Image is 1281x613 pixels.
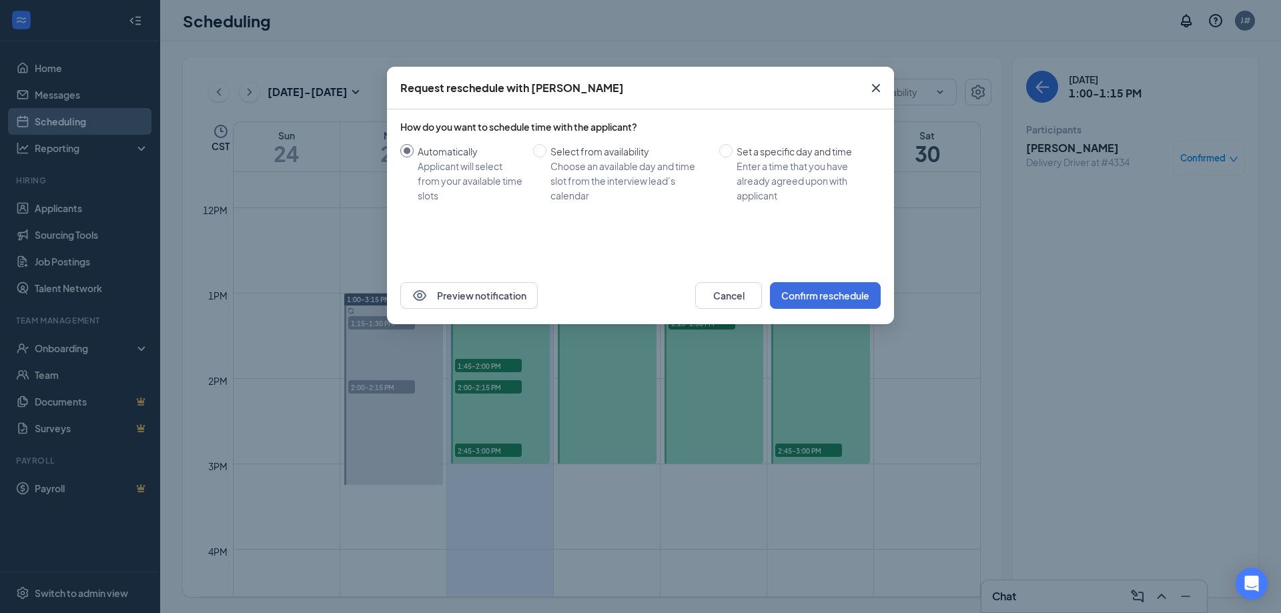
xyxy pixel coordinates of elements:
[1236,568,1268,600] div: Open Intercom Messenger
[418,159,522,203] div: Applicant will select from your available time slots
[737,159,870,203] div: Enter a time that you have already agreed upon with applicant
[695,282,762,309] button: Cancel
[418,144,522,159] div: Automatically
[770,282,881,309] button: Confirm reschedule
[550,159,709,203] div: Choose an available day and time slot from the interview lead’s calendar
[858,67,894,109] button: Close
[400,120,881,133] div: How do you want to schedule time with the applicant?
[868,80,884,96] svg: Cross
[400,282,538,309] button: EyePreview notification
[412,287,428,303] svg: Eye
[737,144,870,159] div: Set a specific day and time
[400,81,624,95] div: Request reschedule with [PERSON_NAME]
[550,144,709,159] div: Select from availability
